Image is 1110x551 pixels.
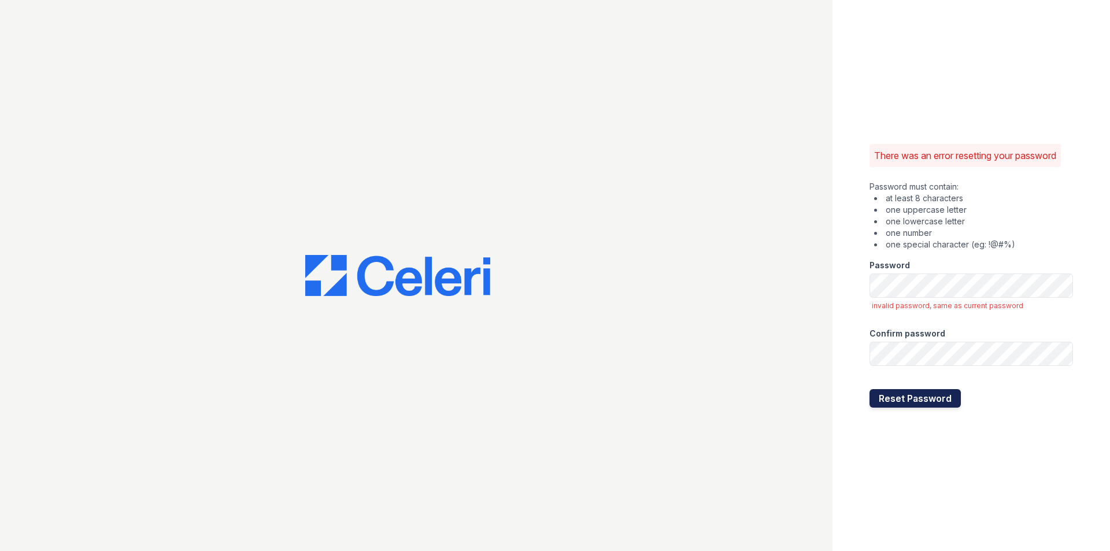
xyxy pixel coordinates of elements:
[872,301,1023,310] span: invalid password, same as current password
[869,260,910,271] label: Password
[874,227,1073,239] li: one number
[874,149,1056,162] p: There was an error resetting your password
[874,239,1073,250] li: one special character (eg: !@#%)
[869,181,1073,250] div: Password must contain:
[874,193,1073,204] li: at least 8 characters
[869,328,945,339] label: Confirm password
[305,255,490,297] img: CE_Logo_Blue-a8612792a0a2168367f1c8372b55b34899dd931a85d93a1a3d3e32e68fde9ad4.png
[874,216,1073,227] li: one lowercase letter
[874,204,1073,216] li: one uppercase letter
[869,389,961,408] button: Reset Password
